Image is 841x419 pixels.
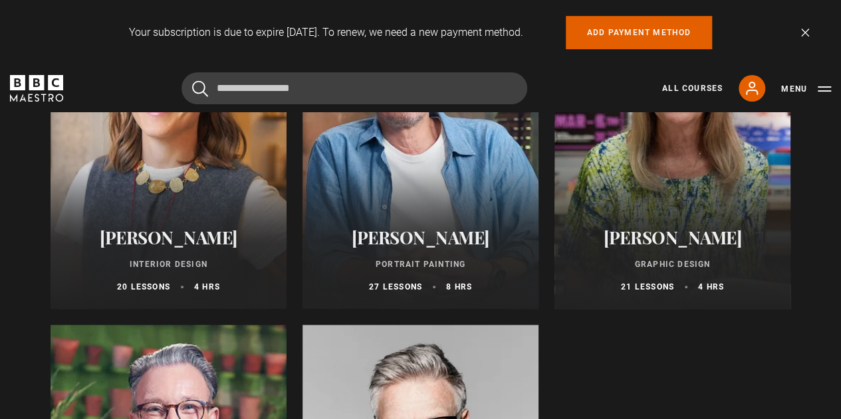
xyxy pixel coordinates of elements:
[192,80,208,97] button: Submit the search query
[318,258,523,270] p: Portrait Painting
[781,82,831,96] button: Toggle navigation
[194,281,220,293] p: 4 hrs
[621,281,674,293] p: 21 lessons
[10,75,63,102] svg: BBC Maestro
[66,227,271,248] h2: [PERSON_NAME]
[318,227,523,248] h2: [PERSON_NAME]
[181,72,527,104] input: Search
[662,82,723,94] a: All Courses
[66,258,271,270] p: Interior Design
[369,281,422,293] p: 27 lessons
[698,281,724,293] p: 4 hrs
[570,227,775,248] h2: [PERSON_NAME]
[446,281,472,293] p: 8 hrs
[566,16,713,49] a: Add payment method
[117,281,170,293] p: 20 lessons
[129,25,523,41] p: Your subscription is due to expire [DATE]. To renew, we need a new payment method.
[570,258,775,270] p: Graphic Design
